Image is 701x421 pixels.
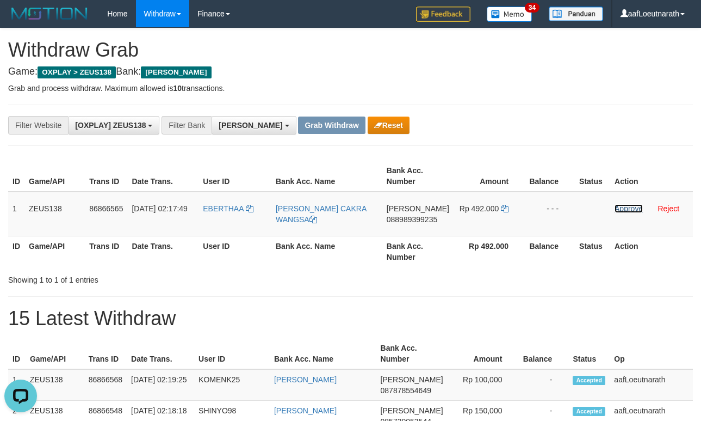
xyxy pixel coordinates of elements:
td: Rp 100,000 [448,369,519,401]
td: ZEUS138 [26,369,84,401]
span: [OXPLAY] ZEUS138 [75,121,146,130]
th: Rp 492.000 [454,236,525,267]
span: [PERSON_NAME] [381,406,443,415]
h4: Game: Bank: [8,66,693,77]
th: Bank Acc. Name [271,236,382,267]
th: Balance [518,338,568,369]
div: Filter Bank [162,116,212,135]
span: Accepted [573,407,605,416]
td: 1 [8,369,26,401]
a: [PERSON_NAME] [274,375,337,384]
th: Trans ID [85,161,127,192]
span: Accepted [573,376,605,385]
th: Bank Acc. Number [382,236,454,267]
th: Game/API [24,236,85,267]
td: ZEUS138 [24,192,85,236]
td: KOMENK25 [194,369,270,401]
h1: Withdraw Grab [8,39,693,61]
button: Reset [368,117,410,134]
span: [PERSON_NAME] [387,204,449,213]
th: Game/API [26,338,84,369]
th: Op [610,338,693,369]
div: Showing 1 to 1 of 1 entries [8,270,284,285]
img: Feedback.jpg [416,7,470,22]
img: panduan.png [549,7,603,21]
th: ID [8,161,24,192]
button: Open LiveChat chat widget [4,4,37,37]
th: Amount [448,338,519,369]
th: Bank Acc. Name [270,338,376,369]
h1: 15 Latest Withdraw [8,308,693,330]
th: User ID [198,236,271,267]
span: Copy 087878554649 to clipboard [381,386,431,395]
th: Action [610,236,693,267]
th: Date Trans. [127,338,194,369]
th: Game/API [24,161,85,192]
td: 1 [8,192,24,236]
button: [PERSON_NAME] [212,116,296,135]
th: Bank Acc. Number [376,338,448,369]
span: 86866565 [89,204,123,213]
th: Status [575,236,610,267]
a: [PERSON_NAME] CAKRA WANGSA [276,204,367,224]
th: Date Trans. [127,161,198,192]
span: [PERSON_NAME] [219,121,282,130]
img: MOTION_logo.png [8,5,91,22]
a: EBERTHAA [203,204,253,213]
a: [PERSON_NAME] [274,406,337,415]
p: Grab and process withdraw. Maximum allowed is transactions. [8,83,693,94]
th: Date Trans. [127,236,198,267]
th: Bank Acc. Number [382,161,454,192]
th: Trans ID [84,338,127,369]
span: OXPLAY > ZEUS138 [38,66,116,78]
a: Approve [615,204,643,213]
td: - [518,369,568,401]
th: Bank Acc. Name [271,161,382,192]
th: User ID [198,161,271,192]
th: Balance [525,236,575,267]
div: Filter Website [8,116,68,135]
td: - - - [525,192,575,236]
span: EBERTHAA [203,204,243,213]
a: Reject [657,204,679,213]
span: 34 [525,3,539,13]
td: 86866568 [84,369,127,401]
th: Status [575,161,610,192]
button: [OXPLAY] ZEUS138 [68,116,159,135]
td: aafLoeutnarath [610,369,693,401]
img: Button%20Memo.svg [487,7,532,22]
th: Balance [525,161,575,192]
th: Status [568,338,610,369]
span: Copy 088989399235 to clipboard [387,215,437,224]
span: [PERSON_NAME] [381,375,443,384]
button: Grab Withdraw [298,117,365,134]
th: Amount [454,161,525,192]
th: Trans ID [85,236,127,267]
strong: 10 [173,84,182,93]
th: Action [610,161,693,192]
a: Copy 492000 to clipboard [501,204,508,213]
th: User ID [194,338,270,369]
th: ID [8,338,26,369]
th: ID [8,236,24,267]
span: [PERSON_NAME] [141,66,211,78]
span: Rp 492.000 [460,204,499,213]
span: [DATE] 02:17:49 [132,204,187,213]
td: [DATE] 02:19:25 [127,369,194,401]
